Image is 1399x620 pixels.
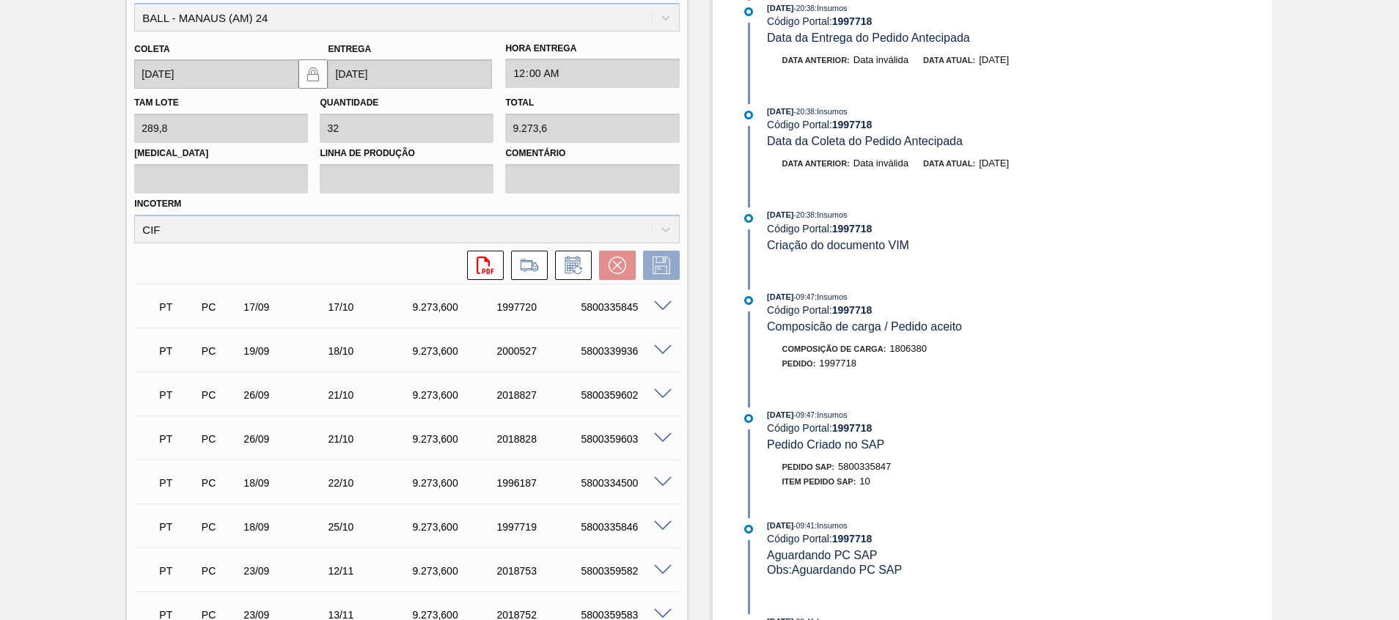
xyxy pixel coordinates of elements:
[767,533,1115,545] div: Código Portal:
[198,565,242,577] div: Pedido de Compra
[304,65,322,83] img: locked
[577,433,672,445] div: 5800359603
[744,525,753,534] img: atual
[767,107,793,116] span: [DATE]
[979,54,1009,65] span: [DATE]
[592,251,636,280] div: Cancelar pedido
[298,59,328,89] button: locked
[979,158,1009,169] span: [DATE]
[408,477,503,489] div: 9.273,600
[577,477,672,489] div: 5800334500
[240,477,334,489] div: 18/09/2025
[460,251,504,280] div: Abrir arquivo PDF
[408,565,503,577] div: 9.273,600
[493,477,587,489] div: 1996187
[853,158,908,169] span: Data inválida
[819,358,856,369] span: 1997718
[504,251,548,280] div: Ir para Composição de Carga
[767,15,1115,27] div: Código Portal:
[767,521,793,530] span: [DATE]
[324,521,419,533] div: 25/10/2025
[320,143,493,164] label: Linha de Produção
[577,389,672,401] div: 5800359602
[198,433,242,445] div: Pedido de Compra
[159,521,196,533] p: PT
[767,304,1115,316] div: Código Portal:
[493,521,587,533] div: 1997719
[815,107,848,116] span: : Insumos
[744,414,753,423] img: atual
[324,477,419,489] div: 22/10/2025
[767,564,902,576] span: Obs: Aguardando PC SAP
[505,38,679,59] label: Hora Entrega
[198,477,242,489] div: Pedido de Compra
[767,292,793,301] span: [DATE]
[408,521,503,533] div: 9.273,600
[134,143,308,164] label: [MEDICAL_DATA]
[782,359,816,368] span: Pedido :
[767,549,877,561] span: Aguardando PC SAP
[240,433,334,445] div: 26/09/2025
[577,345,672,357] div: 5800339936
[198,389,242,401] div: Pedido de Compra
[493,345,587,357] div: 2000527
[198,301,242,313] div: Pedido de Compra
[408,345,503,357] div: 9.273,600
[155,467,199,499] div: Pedido em Trânsito
[744,214,753,223] img: atual
[794,4,815,12] span: - 20:38
[832,422,873,434] strong: 1997718
[767,32,970,44] span: Data da Entrega do Pedido Antecipada
[159,565,196,577] p: PT
[832,533,873,545] strong: 1997718
[577,301,672,313] div: 5800335845
[159,345,196,357] p: PT
[794,108,815,116] span: - 20:38
[744,7,753,16] img: atual
[328,59,492,89] input: dd/mm/yyyy
[767,410,793,419] span: [DATE]
[159,477,196,489] p: PT
[815,292,848,301] span: : Insumos
[505,143,679,164] label: Comentário
[767,119,1115,130] div: Código Portal:
[155,511,199,543] div: Pedido em Trânsito
[859,476,870,487] span: 10
[767,239,909,251] span: Criação do documento VIM
[794,293,815,301] span: - 09:47
[782,462,835,471] span: Pedido SAP:
[198,521,242,533] div: Pedido de Compra
[240,565,334,577] div: 23/09/2025
[815,4,848,12] span: : Insumos
[324,433,419,445] div: 21/10/2025
[853,54,908,65] span: Data inválida
[767,320,962,333] span: Composicão de carga / Pedido aceito
[889,343,927,354] span: 1806380
[155,379,199,411] div: Pedido em Trânsito
[408,389,503,401] div: 9.273,600
[134,97,178,108] label: Tam lote
[767,422,1115,434] div: Código Portal:
[320,97,378,108] label: Quantidade
[548,251,592,280] div: Informar alteração no pedido
[155,335,199,367] div: Pedido em Trânsito
[744,111,753,119] img: atual
[493,565,587,577] div: 2018753
[159,389,196,401] p: PT
[408,301,503,313] div: 9.273,600
[782,477,856,486] span: Item pedido SAP:
[767,4,793,12] span: [DATE]
[198,345,242,357] div: Pedido de Compra
[838,461,891,472] span: 5800335847
[324,301,419,313] div: 17/10/2025
[408,433,503,445] div: 9.273,600
[240,521,334,533] div: 18/09/2025
[782,56,850,64] span: Data anterior:
[767,135,963,147] span: Data da Coleta do Pedido Antecipada
[767,210,793,219] span: [DATE]
[134,59,298,89] input: dd/mm/yyyy
[794,522,815,530] span: - 09:41
[159,301,196,313] p: PT
[493,389,587,401] div: 2018827
[328,44,371,54] label: Entrega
